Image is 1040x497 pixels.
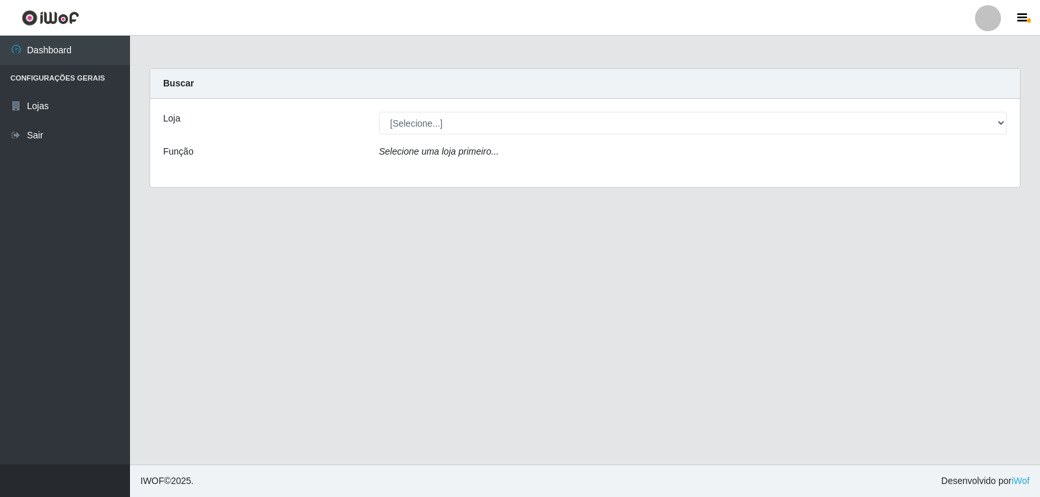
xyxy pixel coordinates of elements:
label: Função [163,145,194,159]
a: iWof [1011,476,1030,486]
span: © 2025 . [140,474,194,488]
img: CoreUI Logo [21,10,79,26]
strong: Buscar [163,78,194,88]
span: Desenvolvido por [941,474,1030,488]
label: Loja [163,112,180,125]
span: IWOF [140,476,164,486]
i: Selecione uma loja primeiro... [379,146,499,157]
